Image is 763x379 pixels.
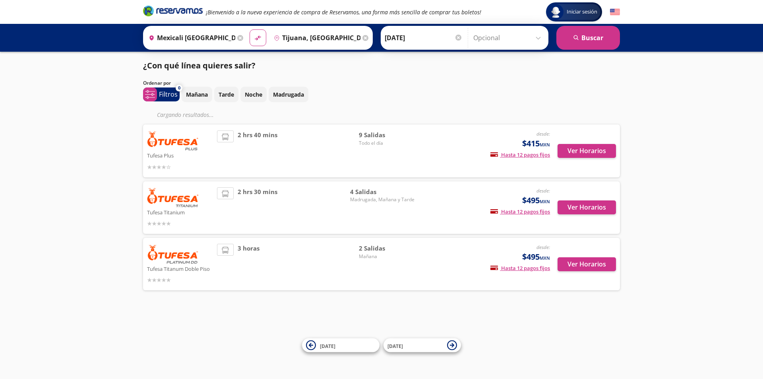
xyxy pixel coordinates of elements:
span: Madrugada, Mañana y Tarde [350,196,414,203]
button: Ver Horarios [558,257,616,271]
img: Tufesa Titanium [147,187,199,207]
button: Noche [240,87,267,102]
button: [DATE] [302,338,380,352]
span: $415 [522,138,550,150]
a: Brand Logo [143,5,203,19]
span: Hasta 12 pagos fijos [490,208,550,215]
span: 4 Salidas [350,187,414,196]
input: Buscar Destino [271,28,360,48]
i: Brand Logo [143,5,203,17]
span: 2 hrs 40 mins [238,130,277,171]
p: Tufesa Titanium [147,207,213,217]
span: $495 [522,194,550,206]
input: Buscar Origen [145,28,235,48]
em: desde: [536,130,550,137]
span: 2 Salidas [359,244,414,253]
p: Madrugada [273,90,304,99]
span: 2 hrs 30 mins [238,187,277,228]
p: Mañana [186,90,208,99]
button: Buscar [556,26,620,50]
p: Tarde [219,90,234,99]
span: Iniciar sesión [564,8,600,16]
span: 9 Salidas [359,130,414,140]
input: Opcional [473,28,544,48]
button: 0Filtros [143,87,180,101]
small: MXN [540,142,550,148]
button: Tarde [214,87,238,102]
span: Mañana [359,253,414,260]
span: $495 [522,251,550,263]
span: Todo el día [359,140,414,147]
p: Tufesa Plus [147,150,213,160]
button: Mañana [182,87,212,102]
span: 0 [178,85,180,91]
small: MXN [540,198,550,204]
button: English [610,7,620,17]
span: 3 horas [238,244,259,284]
em: desde: [536,244,550,251]
em: ¡Bienvenido a la nueva experiencia de compra de Reservamos, una forma más sencilla de comprar tus... [206,8,481,16]
p: ¿Con qué línea quieres salir? [143,60,256,72]
p: Noche [245,90,262,99]
em: Cargando resultados ... [157,111,214,119]
button: Ver Horarios [558,144,616,158]
span: [DATE] [387,342,403,349]
span: Hasta 12 pagos fijos [490,264,550,272]
img: Tufesa Titanum Doble Piso [147,244,199,264]
button: Madrugada [269,87,308,102]
p: Ordenar por [143,80,171,87]
p: Tufesa Titanum Doble Piso [147,264,213,273]
img: Tufesa Plus [147,130,199,150]
em: desde: [536,187,550,194]
span: [DATE] [320,342,335,349]
button: [DATE] [383,338,461,352]
input: Elegir Fecha [385,28,463,48]
span: Hasta 12 pagos fijos [490,151,550,158]
p: Filtros [159,89,178,99]
small: MXN [540,255,550,261]
button: Ver Horarios [558,200,616,214]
